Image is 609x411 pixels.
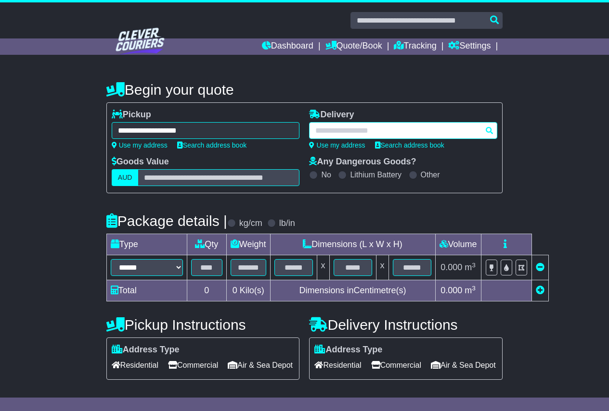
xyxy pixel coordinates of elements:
td: 0 [187,280,226,301]
span: 0.000 [441,262,462,272]
label: AUD [112,169,139,186]
td: x [317,255,329,280]
h4: Delivery Instructions [309,317,503,333]
td: Kilo(s) [226,280,270,301]
label: No [321,170,331,179]
td: Dimensions (L x W x H) [270,234,435,255]
span: Residential [314,358,361,373]
label: Lithium Battery [350,170,402,179]
h4: Begin your quote [106,82,503,98]
a: Settings [448,38,491,55]
label: Address Type [314,345,382,355]
sup: 3 [472,262,476,269]
a: Remove this item [536,262,544,272]
a: Dashboard [262,38,313,55]
h4: Package details | [106,213,227,229]
td: Weight [226,234,270,255]
a: Search address book [177,141,246,149]
a: Tracking [394,38,436,55]
label: Any Dangerous Goods? [309,157,416,167]
span: m [465,262,476,272]
span: Commercial [168,358,218,373]
span: m [465,286,476,295]
a: Search address book [375,141,444,149]
label: Other [421,170,440,179]
label: lb/in [279,218,295,229]
td: Total [106,280,187,301]
label: Delivery [309,110,354,120]
h4: Pickup Instructions [106,317,300,333]
td: x [376,255,389,280]
a: Add new item [536,286,544,295]
span: Commercial [371,358,421,373]
a: Use my address [112,141,168,149]
span: Residential [112,358,158,373]
a: Use my address [309,141,365,149]
label: kg/cm [239,218,262,229]
sup: 3 [472,285,476,292]
span: Air & Sea Depot [431,358,496,373]
label: Goods Value [112,157,169,167]
td: Qty [187,234,226,255]
typeahead: Please provide city [309,122,497,139]
td: Volume [435,234,481,255]
span: Air & Sea Depot [228,358,293,373]
td: Type [106,234,187,255]
label: Address Type [112,345,180,355]
span: 0 [233,286,237,295]
a: Quote/Book [325,38,382,55]
span: 0.000 [441,286,462,295]
td: Dimensions in Centimetre(s) [270,280,435,301]
label: Pickup [112,110,151,120]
